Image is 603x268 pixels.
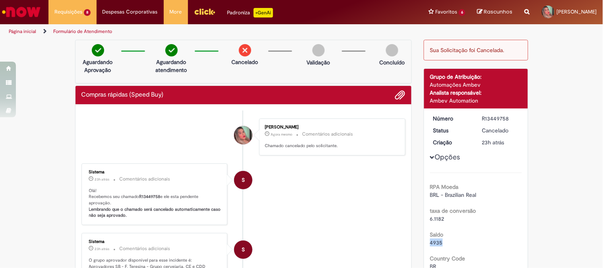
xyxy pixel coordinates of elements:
time: 26/08/2025 16:57:22 [95,177,110,182]
time: 26/08/2025 16:57:09 [482,139,504,146]
span: S [242,171,245,190]
dt: Criação [427,138,476,146]
div: Analista responsável: [430,89,522,97]
small: Comentários adicionais [302,131,353,138]
div: Sistema [89,170,221,175]
a: Rascunhos [477,8,513,16]
span: 6.1182 [430,215,444,222]
span: Rascunhos [484,8,513,16]
div: Cancelado [482,126,519,134]
b: Lembrando que o chamado será cancelado automaticamente caso não seja aprovado. [89,206,222,219]
time: 27/08/2025 15:40:33 [271,132,292,137]
span: 4935 [430,239,443,246]
p: Aguardando Aprovação [79,58,117,74]
div: Grupo de Atribuição: [430,73,522,81]
span: BRL - Brazilian Real [430,191,477,198]
h2: Compras rápidas (Speed Buy) Histórico de tíquete [81,91,164,99]
small: Comentários adicionais [120,245,171,252]
div: Padroniza [227,8,273,17]
p: +GenAi [254,8,273,17]
img: img-circle-grey.png [312,44,325,56]
img: click_logo_yellow_360x200.png [194,6,215,17]
ul: Trilhas de página [6,24,396,39]
span: Despesas Corporativas [103,8,158,16]
span: Favoritos [435,8,457,16]
p: Concluído [379,58,405,66]
dt: Status [427,126,476,134]
div: Automações Ambev [430,81,522,89]
span: 23h atrás [482,139,504,146]
img: remove.png [239,44,251,56]
span: 8 [84,9,91,16]
div: [PERSON_NAME] [265,125,397,130]
span: Requisições [54,8,82,16]
div: R13449758 [482,115,519,122]
time: 26/08/2025 16:57:19 [95,247,110,251]
span: [PERSON_NAME] [557,8,597,15]
img: check-circle-green.png [165,44,178,56]
span: 6 [459,9,465,16]
p: Chamado cancelado pelo solicitante. [265,143,397,149]
div: Ambev Automation [430,97,522,105]
b: Country Code [430,255,465,262]
div: Sua Solicitação foi Cancelada. [424,40,528,60]
img: check-circle-green.png [92,44,104,56]
img: ServiceNow [1,4,42,20]
span: S [242,240,245,259]
button: Adicionar anexos [395,90,405,100]
p: Validação [307,58,330,66]
div: System [234,171,252,189]
span: 23h atrás [95,247,110,251]
small: Comentários adicionais [120,176,171,183]
b: taxa de conversão [430,207,476,214]
dt: Número [427,115,476,122]
img: img-circle-grey.png [386,44,398,56]
span: 23h atrás [95,177,110,182]
b: RPA Moeda [430,183,459,190]
p: Olá! Recebemos seu chamado e ele esta pendente aprovação. [89,188,221,219]
p: Cancelado [232,58,258,66]
span: Agora mesmo [271,132,292,137]
b: R13449758 [140,194,161,200]
span: More [170,8,182,16]
a: Formulário de Atendimento [53,28,112,35]
div: Ana Karoline Pereira da Silva [234,126,252,144]
div: System [234,241,252,259]
p: Aguardando atendimento [152,58,191,74]
b: Saldo [430,231,444,238]
div: Sistema [89,239,221,244]
div: 26/08/2025 16:57:09 [482,138,519,146]
a: Página inicial [9,28,36,35]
